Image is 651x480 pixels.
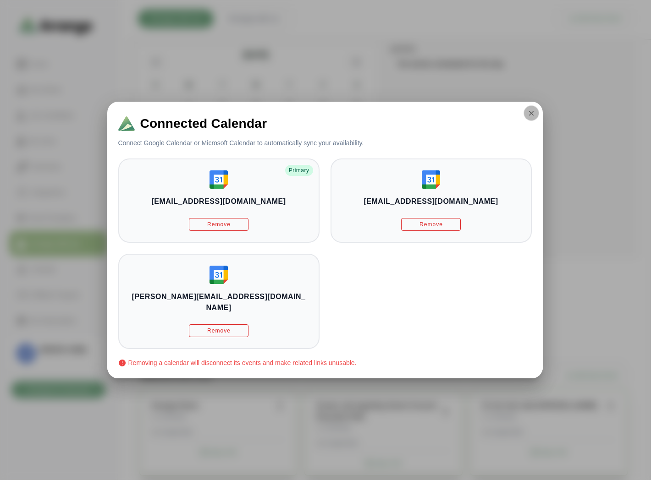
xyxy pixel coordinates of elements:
div: Primary [285,165,313,176]
img: Google Calendar [210,170,228,189]
h3: [EMAIL_ADDRESS][DOMAIN_NAME] [364,196,498,207]
span: Remove [419,221,443,228]
button: Remove [401,218,461,231]
h3: [EMAIL_ADDRESS][DOMAIN_NAME] [151,196,286,207]
img: Google Calendar [210,266,228,284]
p: Connect Google Calendar or Microsoft Calendar to automatically sync your availability. [118,138,364,147]
img: Google Calendar [422,170,440,189]
span: Connected Calendar [140,117,267,130]
img: Logo [118,116,135,131]
button: Remove [189,324,248,337]
h3: [PERSON_NAME][EMAIL_ADDRESS][DOMAIN_NAME] [130,291,308,313]
button: Remove [189,218,248,231]
span: Remove [207,221,231,228]
span: Remove [207,327,231,334]
p: Removing a calendar will disconnect its events and make related links unusable. [118,358,532,367]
